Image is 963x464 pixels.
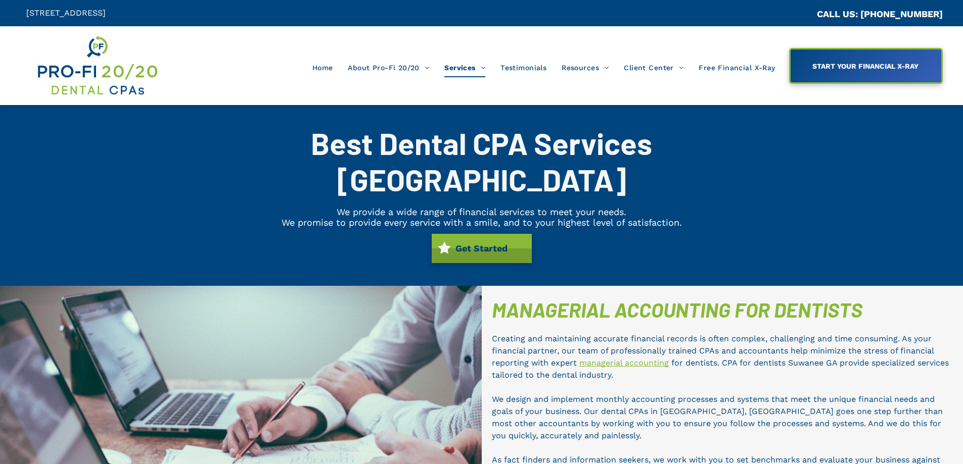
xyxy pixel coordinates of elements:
[492,334,934,368] span: Creating and maintaining accurate financial records is often complex, challenging and time consum...
[282,217,682,228] span: We promise to provide every service with a smile, and to your highest level of satisfaction.
[452,238,511,259] span: Get Started
[492,394,943,440] span: We design and implement monthly accounting processes and systems that meet the unique financial n...
[774,10,817,19] span: CA::CALLC
[311,125,652,197] span: Best Dental CPA Services [GEOGRAPHIC_DATA]
[36,34,158,97] img: Get Dental CPA Consulting, Bookkeeping, & Bank Loans
[437,58,493,77] a: Services
[817,9,943,19] a: CALL US: [PHONE_NUMBER]
[492,297,862,322] span: MANAGERIAL ACCOUNTING FOR DENTISTS
[305,58,341,77] a: Home
[554,58,616,77] a: Resources
[691,58,783,77] a: Free Financial X-Ray
[616,58,691,77] a: Client Center
[432,234,532,263] a: Get Started
[340,58,437,77] a: About Pro-Fi 20/20
[493,58,554,77] a: Testimonials
[492,358,949,380] span: for dentists. CPA for dentists Suwanee GA provide specialized services tailored to the dental ind...
[809,57,922,75] span: START YOUR FINANCIAL X-RAY
[337,207,626,217] span: We provide a wide range of financial services to meet your needs.
[26,8,106,18] span: [STREET_ADDRESS]
[579,358,669,368] a: managerial accounting
[789,48,943,84] a: START YOUR FINANCIAL X-RAY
